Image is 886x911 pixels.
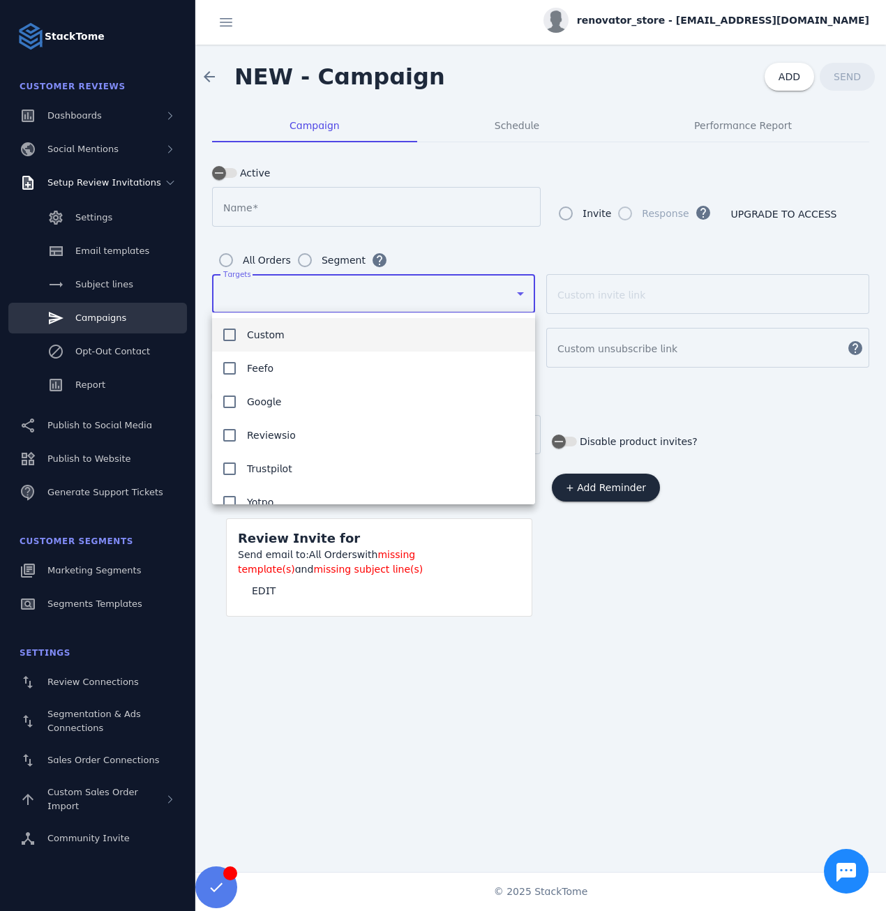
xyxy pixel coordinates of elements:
[247,494,273,511] span: Yotpo
[247,427,296,444] span: Reviewsio
[247,360,273,377] span: Feefo
[247,393,281,410] span: Google
[247,326,285,343] span: Custom
[247,460,292,477] span: Trustpilot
